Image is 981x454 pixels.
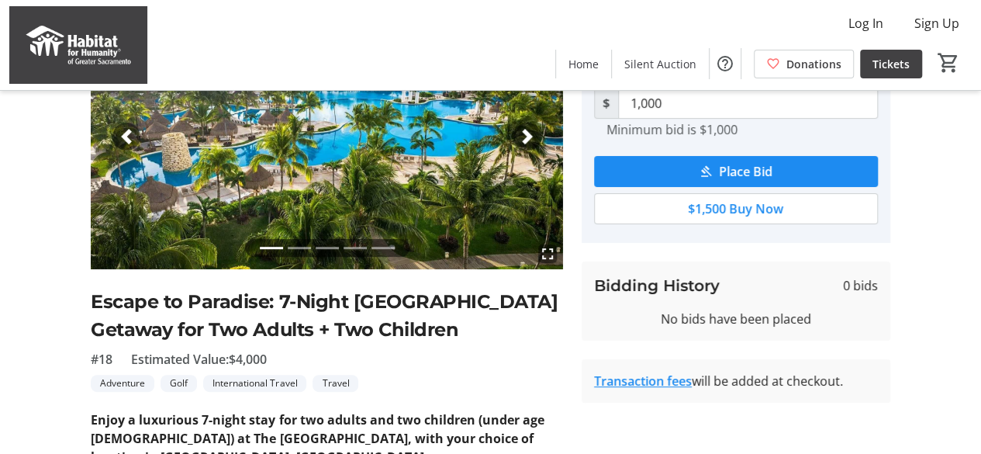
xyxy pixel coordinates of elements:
[902,11,972,36] button: Sign Up
[594,274,720,297] h3: Bidding History
[843,276,878,295] span: 0 bids
[594,88,619,119] span: $
[313,375,358,392] tr-label-badge: Travel
[91,4,563,269] img: Image
[594,372,878,390] div: will be added at checkout.
[754,50,854,78] a: Donations
[594,373,692,390] a: Transaction fees
[612,50,709,78] a: Silent Auction
[91,375,154,392] tr-label-badge: Adventure
[914,14,959,33] span: Sign Up
[624,56,696,72] span: Silent Auction
[131,350,267,369] span: Estimated Value: $4,000
[9,6,147,84] img: Habitat for Humanity of Greater Sacramento's Logo
[538,244,557,263] mat-icon: fullscreen
[594,156,878,187] button: Place Bid
[710,48,741,79] button: Help
[556,50,611,78] a: Home
[719,162,772,181] span: Place Bid
[91,350,112,369] span: #18
[872,56,910,72] span: Tickets
[934,49,962,77] button: Cart
[161,375,197,392] tr-label-badge: Golf
[91,288,563,344] h2: Escape to Paradise: 7-Night [GEOGRAPHIC_DATA] Getaway for Two Adults + Two Children
[203,375,306,392] tr-label-badge: International Travel
[836,11,896,36] button: Log In
[594,310,878,328] div: No bids have been placed
[594,193,878,224] button: $1,500 Buy Now
[860,50,922,78] a: Tickets
[568,56,599,72] span: Home
[606,122,737,137] tr-hint: Minimum bid is $1,000
[848,14,883,33] span: Log In
[688,199,783,218] span: $1,500 Buy Now
[786,56,841,72] span: Donations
